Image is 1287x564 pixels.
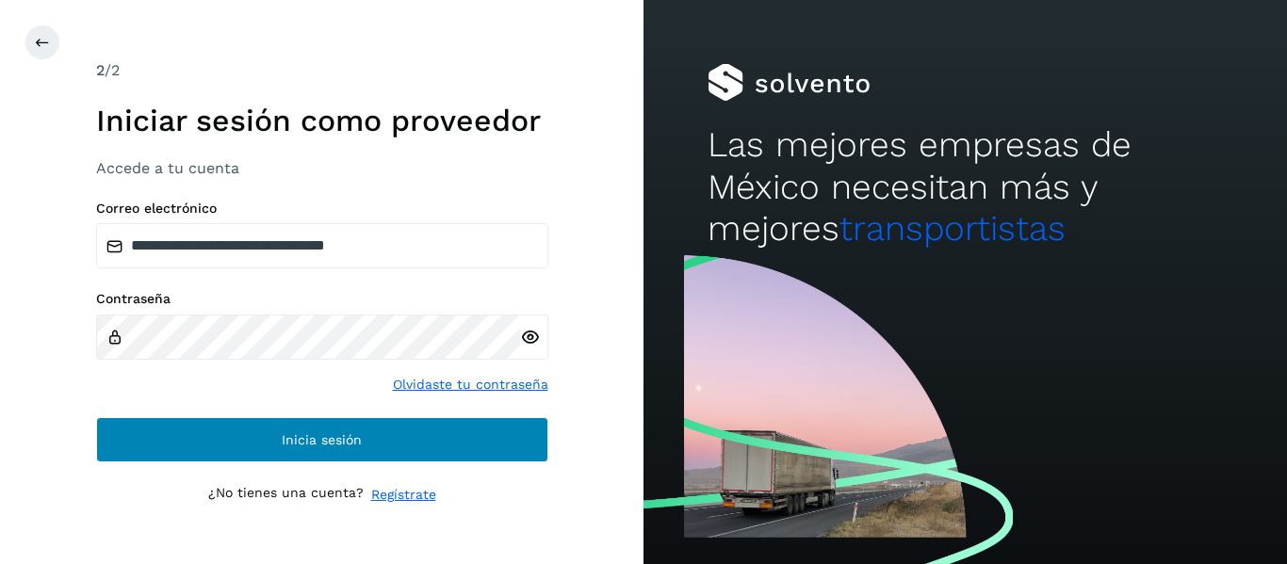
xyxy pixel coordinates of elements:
label: Correo electrónico [96,201,548,217]
button: Inicia sesión [96,417,548,462]
h1: Iniciar sesión como proveedor [96,103,548,138]
span: 2 [96,61,105,79]
label: Contraseña [96,291,548,307]
span: Inicia sesión [282,433,362,446]
span: transportistas [839,208,1066,249]
p: ¿No tienes una cuenta? [208,485,364,505]
h2: Las mejores empresas de México necesitan más y mejores [708,124,1222,250]
a: Regístrate [371,485,436,505]
a: Olvidaste tu contraseña [393,375,548,395]
div: /2 [96,59,548,82]
h3: Accede a tu cuenta [96,159,548,177]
